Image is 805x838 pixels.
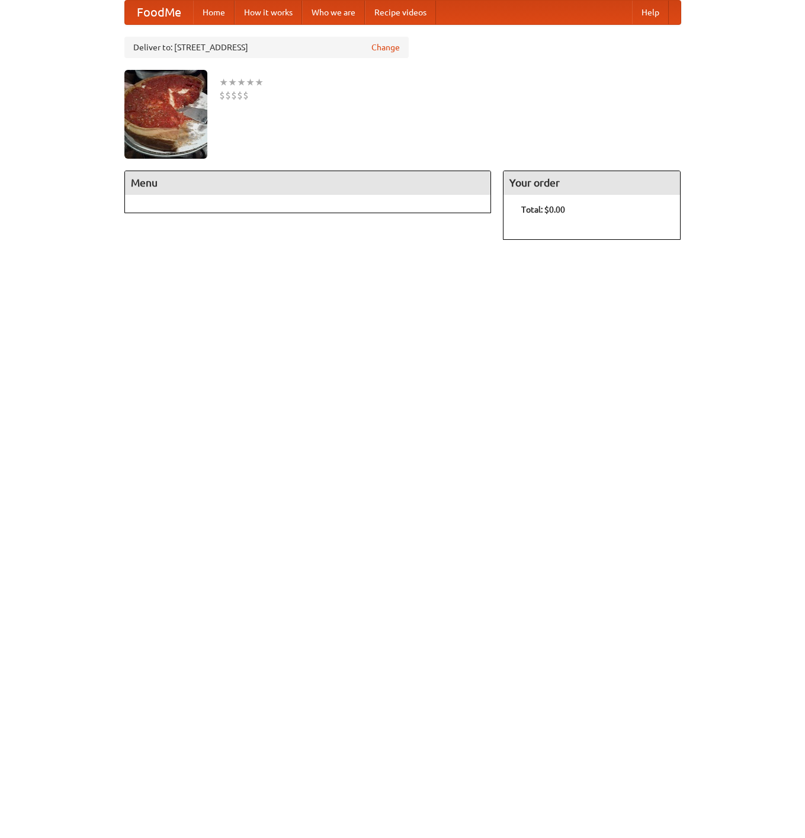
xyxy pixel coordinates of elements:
li: $ [225,89,231,102]
h4: Your order [503,171,680,195]
a: Who we are [302,1,365,24]
b: Total: $0.00 [521,205,565,214]
li: $ [243,89,249,102]
a: Recipe videos [365,1,436,24]
a: Change [371,41,400,53]
li: $ [219,89,225,102]
a: How it works [235,1,302,24]
li: ★ [246,76,255,89]
a: Home [193,1,235,24]
img: angular.jpg [124,70,207,159]
li: ★ [228,76,237,89]
li: ★ [219,76,228,89]
a: Help [632,1,669,24]
h4: Menu [125,171,491,195]
a: FoodMe [125,1,193,24]
li: $ [237,89,243,102]
li: $ [231,89,237,102]
li: ★ [237,76,246,89]
div: Deliver to: [STREET_ADDRESS] [124,37,409,58]
li: ★ [255,76,264,89]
